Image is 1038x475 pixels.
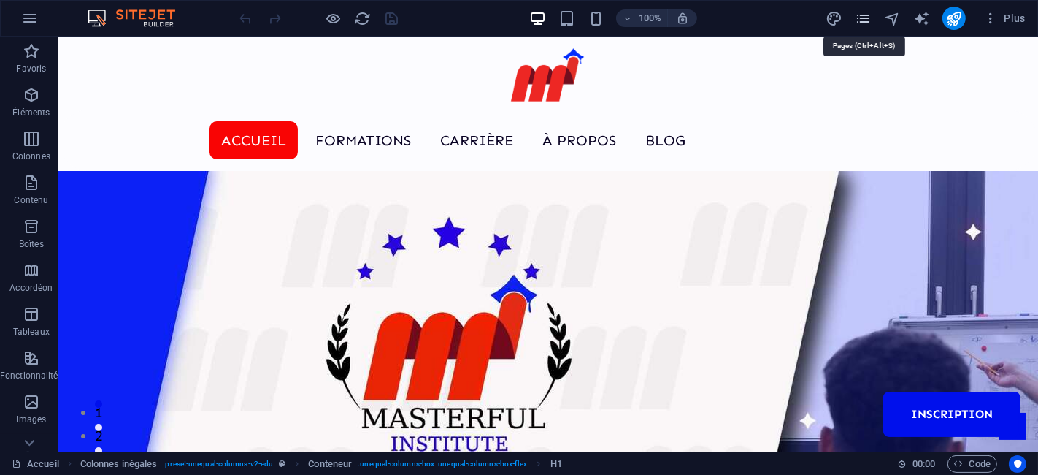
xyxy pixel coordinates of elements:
span: Cliquez pour sélectionner. Double-cliquez pour modifier. [308,455,352,473]
p: Accordéon [9,282,53,294]
i: Lors du redimensionnement, ajuster automatiquement le niveau de zoom en fonction de l'appareil sé... [676,12,689,25]
button: 100% [616,9,668,27]
p: Colonnes [12,151,50,162]
p: Images [17,414,47,425]
button: Usercentrics [1009,455,1026,473]
span: Cliquez pour sélectionner. Double-cliquez pour modifier. [550,455,562,473]
p: Boîtes [19,238,44,250]
span: 00 00 [912,455,935,473]
p: Contenu [14,194,48,206]
p: Éléments [12,107,50,118]
button: pages [855,9,872,27]
button: design [826,9,843,27]
button: Plus [977,7,1031,30]
span: . preset-unequal-columns-v2-edu [163,455,273,473]
i: Design (Ctrl+Alt+Y) [826,10,842,27]
p: Tableaux [13,326,50,338]
button: text_generator [913,9,931,27]
span: Code [954,455,991,473]
span: . unequal-columns-box .unequal-columns-box-flex [358,455,527,473]
span: : [923,458,925,469]
p: Favoris [16,63,46,75]
h6: 100% [638,9,661,27]
i: Publier [945,10,962,27]
h6: Durée de la session [897,455,936,473]
i: Cet élément est une présélection personnalisable. [279,460,285,468]
button: Cliquez ici pour quitter le mode Aperçu et poursuivre l'édition. [325,9,342,27]
nav: breadcrumb [80,455,562,473]
button: publish [942,7,966,30]
span: Cliquez pour sélectionner. Double-cliquez pour modifier. [80,455,158,473]
button: navigator [884,9,901,27]
span: Plus [983,11,1026,26]
i: AI Writer [913,10,930,27]
i: Navigateur [884,10,901,27]
button: reload [354,9,372,27]
button: Code [947,455,997,473]
img: Editor Logo [84,9,193,27]
i: Actualiser la page [355,10,372,27]
a: Cliquez pour annuler la sélection. Double-cliquez pour ouvrir Pages. [12,455,59,473]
